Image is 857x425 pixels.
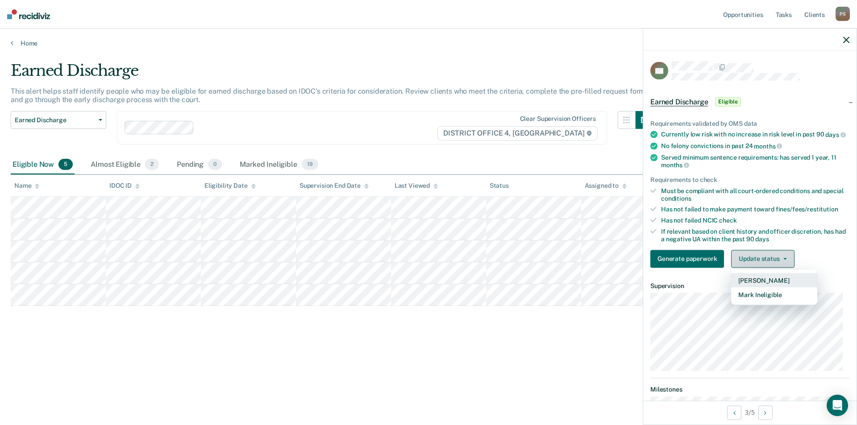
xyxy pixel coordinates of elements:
[661,206,849,213] div: Has not failed to make payment toward
[661,142,849,150] div: No felony convictions in past 24
[758,405,773,420] button: Next Opportunity
[650,97,708,106] span: Earned Discharge
[15,116,95,124] span: Earned Discharge
[175,155,224,175] div: Pending
[238,155,320,175] div: Marked Ineligible
[661,194,691,202] span: conditions
[661,131,849,139] div: Currently low risk with no increase in risk level in past 90
[208,159,222,170] span: 0
[661,187,849,202] div: Must be compliant with all court-ordered conditions and special
[731,250,794,268] button: Update status
[7,9,50,19] img: Recidiviz
[836,7,850,21] div: P S
[650,176,849,184] div: Requirements to check
[650,282,849,289] dt: Supervision
[754,142,782,149] span: months
[302,159,318,170] span: 19
[661,228,849,243] div: If relevant based on client history and officer discretion, has had a negative UA within the past 90
[643,87,857,116] div: Earned DischargeEligible
[14,182,39,190] div: Name
[650,385,849,393] dt: Milestones
[643,400,857,424] div: 3 / 5
[109,182,140,190] div: IDOC ID
[661,153,849,169] div: Served minimum sentence requirements: has served 1 year, 11
[11,155,75,175] div: Eligible Now
[731,287,817,301] button: Mark Ineligible
[719,217,736,224] span: check
[715,97,741,106] span: Eligible
[827,395,848,416] div: Open Intercom Messenger
[145,159,159,170] span: 2
[490,182,509,190] div: Status
[204,182,256,190] div: Eligibility Date
[661,161,689,169] span: months
[437,126,598,140] span: DISTRICT OFFICE 4, [GEOGRAPHIC_DATA]
[58,159,73,170] span: 5
[650,250,728,268] a: Navigate to form link
[89,155,161,175] div: Almost Eligible
[11,87,647,104] p: This alert helps staff identify people who may be eligible for earned discharge based on IDOC’s c...
[11,62,653,87] div: Earned Discharge
[661,217,849,224] div: Has not failed NCIC
[300,182,369,190] div: Supervision End Date
[650,120,849,127] div: Requirements validated by OMS data
[755,235,769,242] span: days
[825,131,845,138] span: days
[727,405,741,420] button: Previous Opportunity
[585,182,627,190] div: Assigned to
[520,115,596,123] div: Clear supervision officers
[731,273,817,287] button: [PERSON_NAME]
[11,39,846,47] a: Home
[395,182,438,190] div: Last Viewed
[650,250,724,268] button: Generate paperwork
[776,206,838,213] span: fines/fees/restitution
